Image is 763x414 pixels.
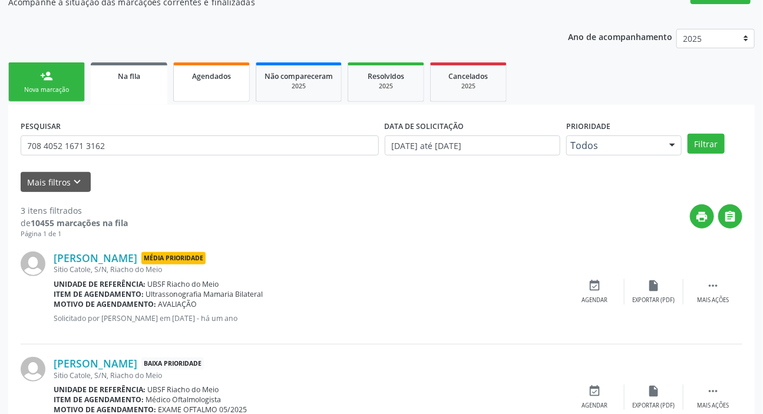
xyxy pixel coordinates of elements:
[54,251,137,264] a: [PERSON_NAME]
[21,135,379,155] input: Nome, CNS
[368,71,404,81] span: Resolvidos
[568,29,672,44] p: Ano de acompanhamento
[724,210,737,223] i: 
[54,370,566,380] div: Sitio Catole, S/N, Riacho do Meio
[566,117,610,135] label: Prioridade
[582,402,608,410] div: Agendar
[146,395,222,405] span: Médico Oftalmologista
[141,357,204,370] span: Baixa Prioridade
[570,140,658,151] span: Todos
[148,385,219,395] span: UBSF Riacho do Meio
[265,71,333,81] span: Não compareceram
[688,134,725,154] button: Filtrar
[54,385,146,395] b: Unidade de referência:
[21,217,128,229] div: de
[706,385,719,398] i: 
[385,117,464,135] label: DATA DE SOLICITAÇÃO
[146,289,263,299] span: Ultrassonografia Mamaria Bilateral
[633,296,675,304] div: Exportar (PDF)
[71,175,84,188] i: keyboard_arrow_down
[648,385,660,398] i: insert_drive_file
[54,299,156,309] b: Motivo de agendamento:
[21,357,45,382] img: img
[158,299,197,309] span: AVALIAÇÃO
[21,204,128,217] div: 3 itens filtrados
[21,229,128,239] div: Página 1 de 1
[690,204,714,228] button: print
[633,402,675,410] div: Exportar (PDF)
[40,69,53,82] div: person_add
[265,82,333,91] div: 2025
[54,313,566,323] p: Solicitado por [PERSON_NAME] em [DATE] - há um ano
[54,264,566,274] div: Sitio Catole, S/N, Riacho do Meio
[17,85,76,94] div: Nova marcação
[356,82,415,91] div: 2025
[648,279,660,292] i: insert_drive_file
[54,289,144,299] b: Item de agendamento:
[141,252,206,264] span: Média Prioridade
[54,357,137,370] a: [PERSON_NAME]
[449,71,488,81] span: Cancelados
[439,82,498,91] div: 2025
[582,296,608,304] div: Agendar
[21,117,61,135] label: PESQUISAR
[31,217,128,228] strong: 10455 marcações na fila
[148,279,219,289] span: UBSF Riacho do Meio
[697,296,729,304] div: Mais ações
[696,210,709,223] i: print
[718,204,742,228] button: 
[706,279,719,292] i: 
[589,279,602,292] i: event_available
[54,279,146,289] b: Unidade de referência:
[697,402,729,410] div: Mais ações
[118,71,140,81] span: Na fila
[21,172,91,193] button: Mais filtroskeyboard_arrow_down
[54,395,144,405] b: Item de agendamento:
[589,385,602,398] i: event_available
[192,71,231,81] span: Agendados
[21,251,45,276] img: img
[385,135,561,155] input: Selecione um intervalo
